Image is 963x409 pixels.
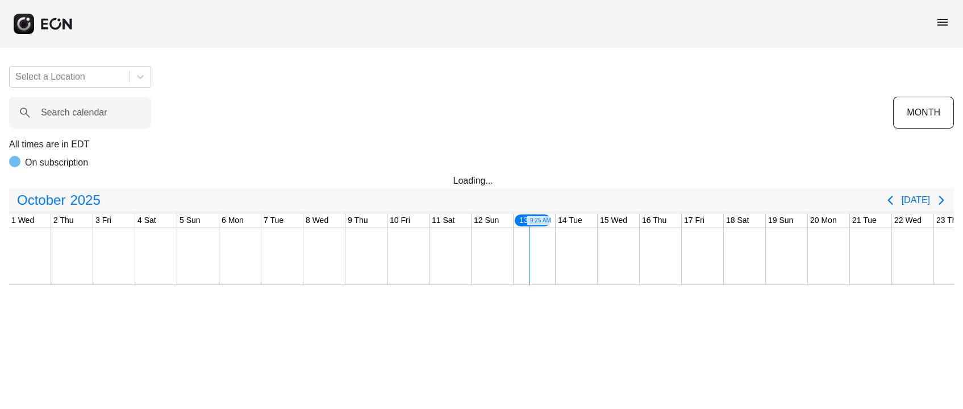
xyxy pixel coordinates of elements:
div: 22 Wed [892,213,924,228]
div: 15 Wed [598,213,630,228]
div: 13 Mon [514,213,552,228]
label: Search calendar [41,106,107,119]
div: 4 Sat [135,213,159,228]
div: 5 Sun [177,213,203,228]
div: 14 Tue [556,213,585,228]
div: 16 Thu [640,213,669,228]
button: Previous page [879,189,902,212]
span: October [15,189,68,212]
p: On subscription [25,156,88,170]
div: 1 Wed [9,213,36,228]
div: 9 Thu [345,213,370,228]
div: 12 Sun [472,213,501,228]
span: menu [936,15,949,29]
p: All times are in EDT [9,138,954,151]
div: 8 Wed [303,213,331,228]
span: 2025 [68,189,102,212]
div: 3 Fri [93,213,114,228]
button: [DATE] [902,190,930,210]
button: October2025 [10,189,107,212]
div: 18 Sat [724,213,751,228]
button: Next page [930,189,953,212]
div: 10 Fri [387,213,412,228]
div: 19 Sun [766,213,795,228]
div: 23 Thu [934,213,963,228]
button: MONTH [893,97,954,129]
div: 2 Thu [51,213,76,228]
div: 11 Sat [430,213,457,228]
div: 17 Fri [682,213,707,228]
div: 20 Mon [808,213,839,228]
div: Loading... [453,174,510,188]
div: 21 Tue [850,213,879,228]
div: 6 Mon [219,213,246,228]
div: 7 Tue [261,213,286,228]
